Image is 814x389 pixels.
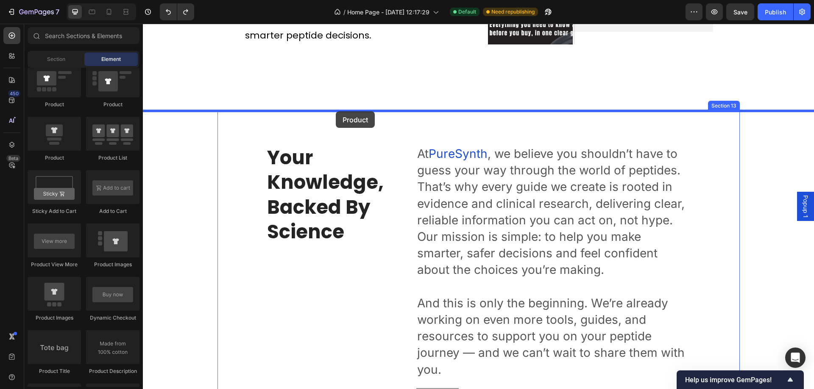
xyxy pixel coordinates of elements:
[86,314,139,322] div: Dynamic Checkout
[86,261,139,268] div: Product Images
[343,8,346,17] span: /
[491,8,535,16] span: Need republishing
[28,261,81,268] div: Product View More
[8,90,20,97] div: 450
[347,8,429,17] span: Home Page - [DATE] 12:17:29
[86,207,139,215] div: Add to Cart
[143,24,814,389] iframe: Design area
[56,7,59,17] p: 7
[685,375,795,385] button: Show survey - Help us improve GemPages!
[6,155,20,162] div: Beta
[28,314,81,322] div: Product Images
[28,101,81,108] div: Product
[458,8,476,16] span: Default
[765,8,786,17] div: Publish
[726,3,754,20] button: Save
[28,154,81,162] div: Product
[28,207,81,215] div: Sticky Add to Cart
[101,55,121,63] span: Element
[86,101,139,108] div: Product
[28,27,139,44] input: Search Sections & Elements
[28,367,81,375] div: Product Title
[3,3,63,20] button: 7
[160,3,194,20] div: Undo/Redo
[758,3,793,20] button: Publish
[685,376,785,384] span: Help us improve GemPages!
[86,367,139,375] div: Product Description
[733,8,747,16] span: Save
[785,348,806,368] div: Open Intercom Messenger
[86,154,139,162] div: Product List
[658,171,667,194] span: Popup 1
[47,55,65,63] span: Section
